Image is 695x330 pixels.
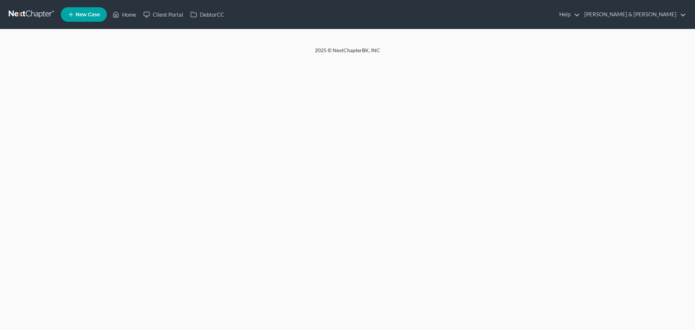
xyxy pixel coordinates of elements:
[187,8,228,21] a: DebtorCC
[61,7,107,22] new-legal-case-button: New Case
[109,8,140,21] a: Home
[141,47,554,60] div: 2025 © NextChapterBK, INC
[140,8,187,21] a: Client Portal
[581,8,686,21] a: [PERSON_NAME] & [PERSON_NAME]
[556,8,580,21] a: Help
